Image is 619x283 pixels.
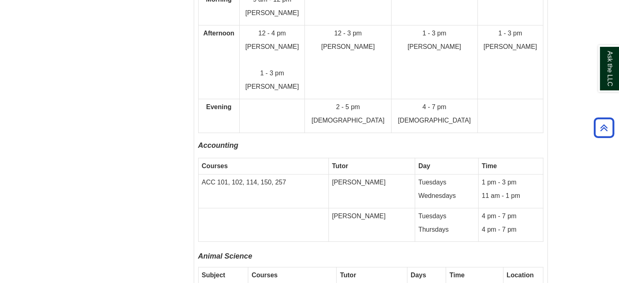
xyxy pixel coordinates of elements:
p: 11 am - 1 pm [482,191,540,201]
p: [PERSON_NAME] [243,9,302,18]
p: Wednesdays [418,191,475,201]
td: ACC 101, 102, 114, 150, 257 [198,175,328,208]
a: Back to Top [591,122,617,133]
p: 1 - 3 pm [481,29,540,38]
strong: Day [418,162,430,169]
p: [PERSON_NAME] [481,42,540,52]
p: [DEMOGRAPHIC_DATA] [395,116,474,125]
strong: Time [482,162,497,169]
strong: Time [449,272,464,279]
p: 1 - 3 pm [395,29,474,38]
p: Tuesdays [418,212,475,221]
p: Thursdays [418,225,475,235]
b: Location [507,272,534,279]
strong: Tutor [340,272,356,279]
p: 4 pm - 7 pm [482,212,540,221]
strong: Subject [202,272,225,279]
p: 4 - 7 pm [395,103,474,112]
p: [DEMOGRAPHIC_DATA] [308,116,387,125]
strong: Evening [206,103,231,110]
strong: Courses [252,272,278,279]
p: [PERSON_NAME] [308,42,387,52]
strong: Courses [202,162,228,169]
p: [PERSON_NAME] [243,42,302,52]
strong: Afternoon [203,30,234,37]
p: 12 - 4 pm [243,29,302,38]
td: [PERSON_NAME] [328,175,415,208]
strong: Tutor [332,162,348,169]
td: [PERSON_NAME] [328,208,415,242]
p: 4 pm - 7 pm [482,225,540,235]
p: 12 - 3 pm [308,29,387,38]
p: 2 - 5 pm [308,103,387,112]
p: [PERSON_NAME] [395,42,474,52]
p: Tuesdays [418,178,475,187]
i: Animal Science [198,252,252,260]
p: 1 pm - 3 pm [482,178,540,187]
p: 1 - 3 pm [243,69,302,78]
span: Accounting [198,141,238,149]
p: [PERSON_NAME] [243,82,302,92]
b: Days [411,272,426,279]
